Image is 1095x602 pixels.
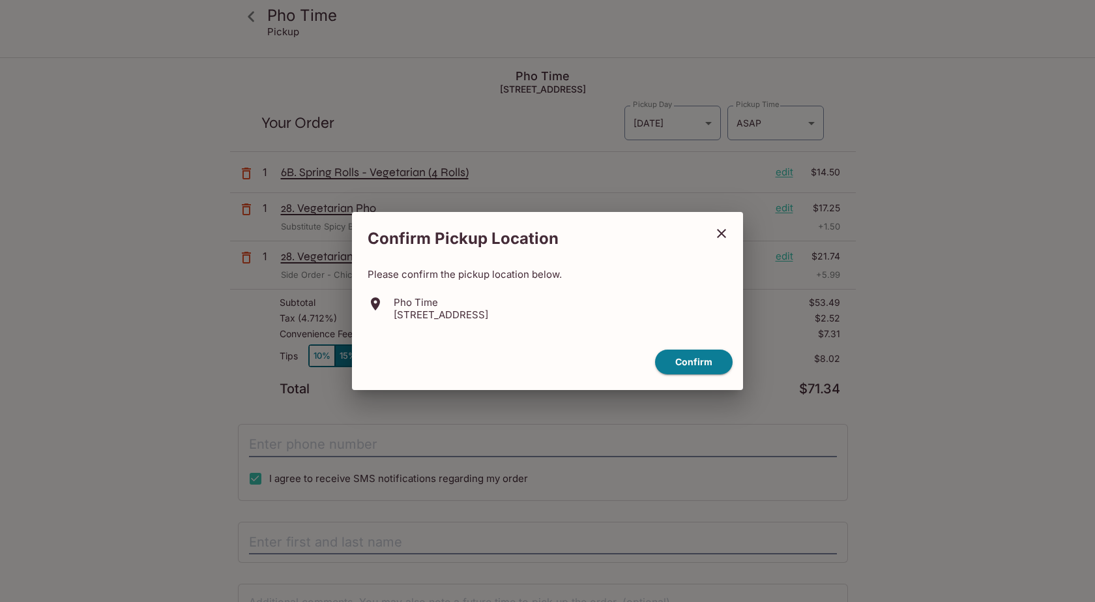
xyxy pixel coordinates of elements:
button: close [705,217,738,250]
p: Please confirm the pickup location below. [368,268,727,280]
h2: Confirm Pickup Location [352,222,705,255]
p: Pho Time [394,296,488,309]
button: confirm [655,350,733,375]
p: [STREET_ADDRESS] [394,309,488,321]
